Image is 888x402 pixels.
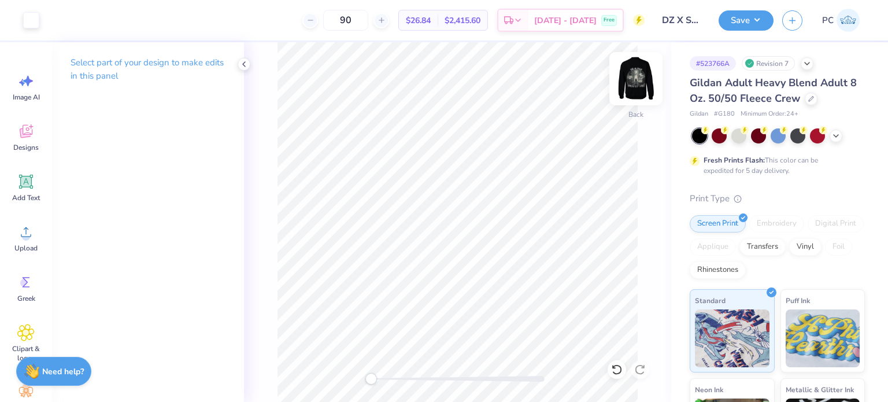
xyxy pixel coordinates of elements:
span: Puff Ink [786,294,810,307]
div: Revision 7 [742,56,795,71]
span: Neon Ink [695,383,723,396]
input: – – [323,10,368,31]
div: Print Type [690,192,865,205]
div: Back [628,109,643,120]
span: Gildan Adult Heavy Blend Adult 8 Oz. 50/50 Fleece Crew [690,76,857,105]
span: # G180 [714,109,735,119]
img: Standard [695,309,769,367]
span: PC [822,14,834,27]
img: Puff Ink [786,309,860,367]
a: PC [817,9,865,32]
img: Back [613,56,659,102]
div: # 523766A [690,56,736,71]
span: Clipart & logos [7,344,45,363]
span: $2,415.60 [445,14,480,27]
strong: Fresh Prints Flash: [704,156,765,165]
span: Upload [14,244,38,253]
button: Save [719,10,774,31]
input: Untitled Design [653,9,710,32]
span: Image AI [13,93,40,102]
div: Applique [690,238,736,256]
span: $26.84 [406,14,431,27]
p: Select part of your design to make edits in this panel [71,56,225,83]
div: This color can be expedited for 5 day delivery. [704,155,846,176]
span: Metallic & Glitter Ink [786,383,854,396]
span: Greek [17,294,35,303]
span: Free [604,16,615,24]
div: Vinyl [789,238,822,256]
span: Minimum Order: 24 + [741,109,798,119]
div: Digital Print [808,215,864,233]
span: Add Text [12,193,40,202]
div: Accessibility label [365,373,377,385]
div: Rhinestones [690,261,746,279]
span: Gildan [690,109,708,119]
div: Screen Print [690,215,746,233]
span: [DATE] - [DATE] [534,14,597,27]
span: Standard [695,294,726,307]
div: Foil [825,238,852,256]
img: Priyanka Choudhary [837,9,860,32]
span: Designs [13,143,39,152]
div: Embroidery [749,215,804,233]
div: Transfers [739,238,786,256]
strong: Need help? [42,366,84,377]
